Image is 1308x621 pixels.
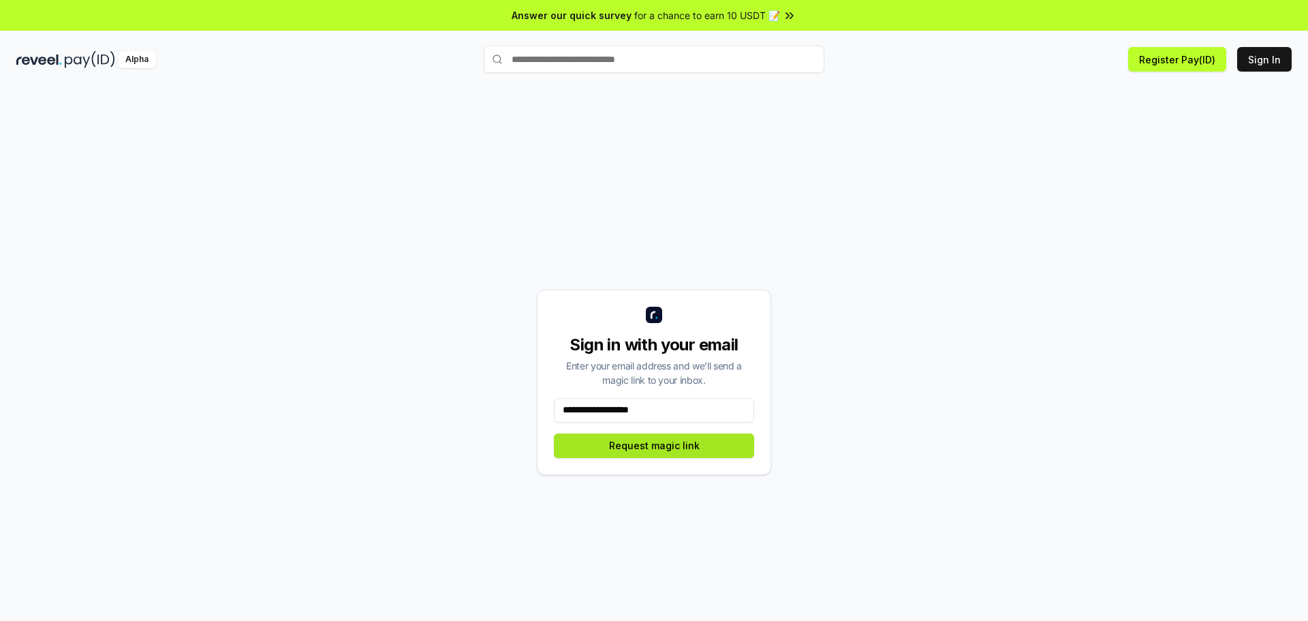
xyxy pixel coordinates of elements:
[16,51,62,68] img: reveel_dark
[554,334,754,356] div: Sign in with your email
[634,8,780,22] span: for a chance to earn 10 USDT 📝
[554,434,754,458] button: Request magic link
[646,307,662,323] img: logo_small
[1237,47,1292,72] button: Sign In
[65,51,115,68] img: pay_id
[1128,47,1226,72] button: Register Pay(ID)
[554,359,754,387] div: Enter your email address and we’ll send a magic link to your inbox.
[512,8,632,22] span: Answer our quick survey
[118,51,156,68] div: Alpha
